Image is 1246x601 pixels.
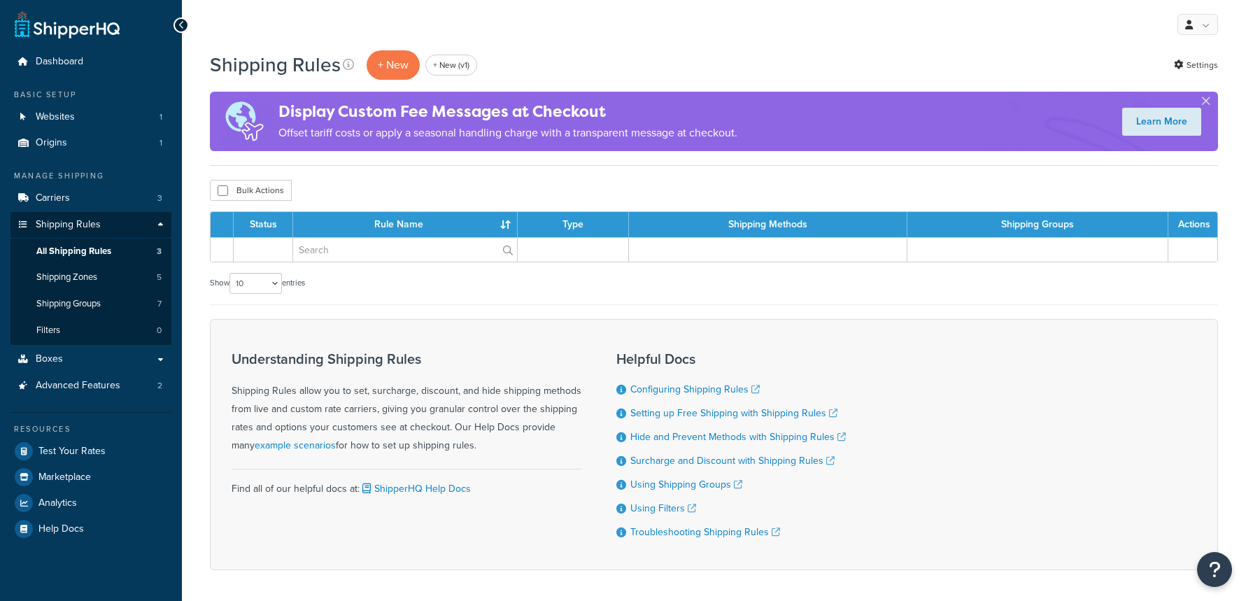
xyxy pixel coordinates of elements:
div: Basic Setup [10,89,171,101]
li: Shipping Rules [10,212,171,345]
a: Boxes [10,346,171,372]
span: Advanced Features [36,380,120,392]
span: Carriers [36,192,70,204]
div: Resources [10,423,171,435]
th: Shipping Methods [629,212,908,237]
a: Shipping Groups 7 [10,291,171,317]
li: Shipping Zones [10,264,171,290]
th: Type [518,212,629,237]
li: Shipping Groups [10,291,171,317]
span: Help Docs [38,523,84,535]
a: Using Shipping Groups [630,477,742,492]
span: Shipping Zones [36,271,97,283]
span: All Shipping Rules [36,246,111,257]
span: 1 [160,137,162,149]
div: Find all of our helpful docs at: [232,469,581,498]
a: Carriers 3 [10,185,171,211]
span: 1 [160,111,162,123]
a: All Shipping Rules 3 [10,239,171,264]
a: Setting up Free Shipping with Shipping Rules [630,406,837,420]
a: Marketplace [10,465,171,490]
a: Shipping Rules [10,212,171,238]
li: Origins [10,130,171,156]
span: Analytics [38,497,77,509]
a: Troubleshooting Shipping Rules [630,525,780,539]
span: 3 [157,246,162,257]
li: All Shipping Rules [10,239,171,264]
a: Configuring Shipping Rules [630,382,760,397]
span: Shipping Groups [36,298,101,310]
a: Shipping Zones 5 [10,264,171,290]
th: Actions [1168,212,1217,237]
a: Hide and Prevent Methods with Shipping Rules [630,430,846,444]
input: Search [293,238,517,262]
th: Shipping Groups [907,212,1168,237]
p: Offset tariff costs or apply a seasonal handling charge with a transparent message at checkout. [278,123,737,143]
span: 0 [157,325,162,337]
a: Test Your Rates [10,439,171,464]
p: + New [367,50,420,79]
div: Manage Shipping [10,170,171,182]
a: Advanced Features 2 [10,373,171,399]
li: Filters [10,318,171,344]
a: Websites 1 [10,104,171,130]
h1: Shipping Rules [210,51,341,78]
th: Rule Name [293,212,518,237]
a: Using Filters [630,501,696,516]
a: Dashboard [10,49,171,75]
a: ShipperHQ Home [15,10,120,38]
span: Filters [36,325,60,337]
a: example scenarios [255,438,336,453]
li: Advanced Features [10,373,171,399]
button: Open Resource Center [1197,552,1232,587]
h3: Understanding Shipping Rules [232,351,581,367]
h3: Helpful Docs [616,351,846,367]
a: Analytics [10,490,171,516]
label: Show entries [210,273,305,294]
th: Status [234,212,293,237]
a: Help Docs [10,516,171,542]
a: Origins 1 [10,130,171,156]
span: Websites [36,111,75,123]
a: ShipperHQ Help Docs [360,481,471,496]
a: Settings [1174,55,1218,75]
span: Origins [36,137,67,149]
li: Carriers [10,185,171,211]
span: 2 [157,380,162,392]
button: Bulk Actions [210,180,292,201]
a: + New (v1) [425,55,477,76]
a: Learn More [1122,108,1201,136]
a: Filters 0 [10,318,171,344]
span: Dashboard [36,56,83,68]
span: Boxes [36,353,63,365]
li: Websites [10,104,171,130]
img: duties-banner-06bc72dcb5fe05cb3f9472aba00be2ae8eb53ab6f0d8bb03d382ba314ac3c341.png [210,92,278,151]
span: Test Your Rates [38,446,106,458]
h4: Display Custom Fee Messages at Checkout [278,100,737,123]
span: 3 [157,192,162,204]
span: 5 [157,271,162,283]
select: Showentries [229,273,282,294]
span: 7 [157,298,162,310]
a: Surcharge and Discount with Shipping Rules [630,453,835,468]
span: Shipping Rules [36,219,101,231]
div: Shipping Rules allow you to set, surcharge, discount, and hide shipping methods from live and cus... [232,351,581,455]
span: Marketplace [38,472,91,483]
